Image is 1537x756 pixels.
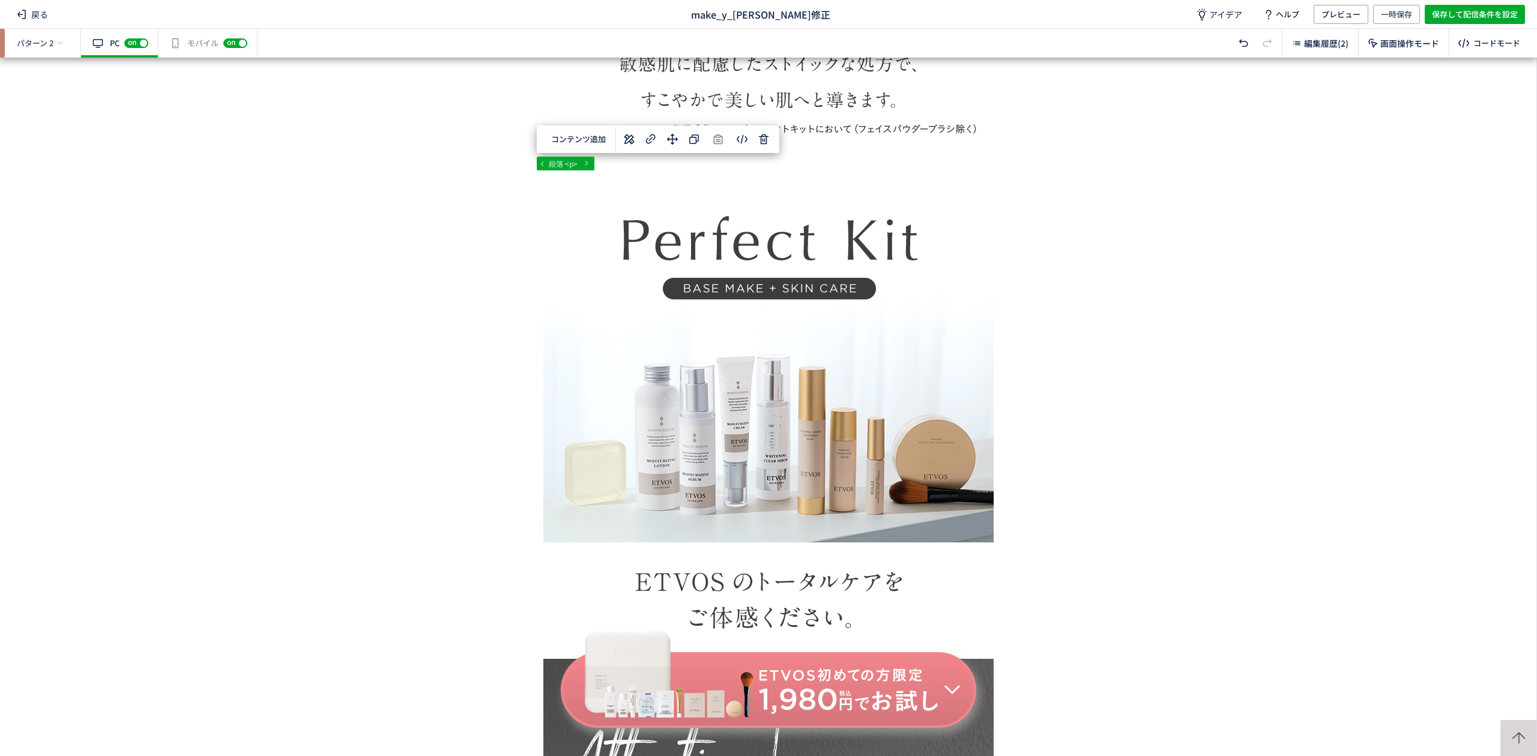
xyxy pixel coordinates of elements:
[1252,5,1309,24] a: ヘルプ
[1304,37,1348,49] span: 編集履歴(2)
[1209,8,1242,20] span: アイデア
[546,158,580,169] span: 段落 <p>
[1373,5,1420,24] button: 一時保存
[1473,38,1520,49] div: コードモード
[17,38,53,49] span: パターン 2
[543,112,994,601] img: Perfect Kit BASE MAKE + SKIN CARE ETVOSのトータルケアをご体感ください。
[1425,5,1525,24] button: 保存して配信条件を設定
[543,568,994,698] img: ETVOS初めての方限定 1,980円 税込 でお試し
[544,130,613,149] button: コンテンツ追加
[1432,5,1518,24] span: 保存して配信条件を設定
[12,5,53,24] span: 戻る
[128,38,136,46] span: on
[1381,5,1412,24] span: 一時保存
[1380,37,1439,49] span: 画面操作モード
[1314,5,1368,24] button: プレビュー
[227,38,235,46] span: on
[1276,5,1299,24] span: ヘルプ
[1321,5,1360,24] span: プレビュー
[691,7,830,21] span: make_y_[PERSON_NAME]修正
